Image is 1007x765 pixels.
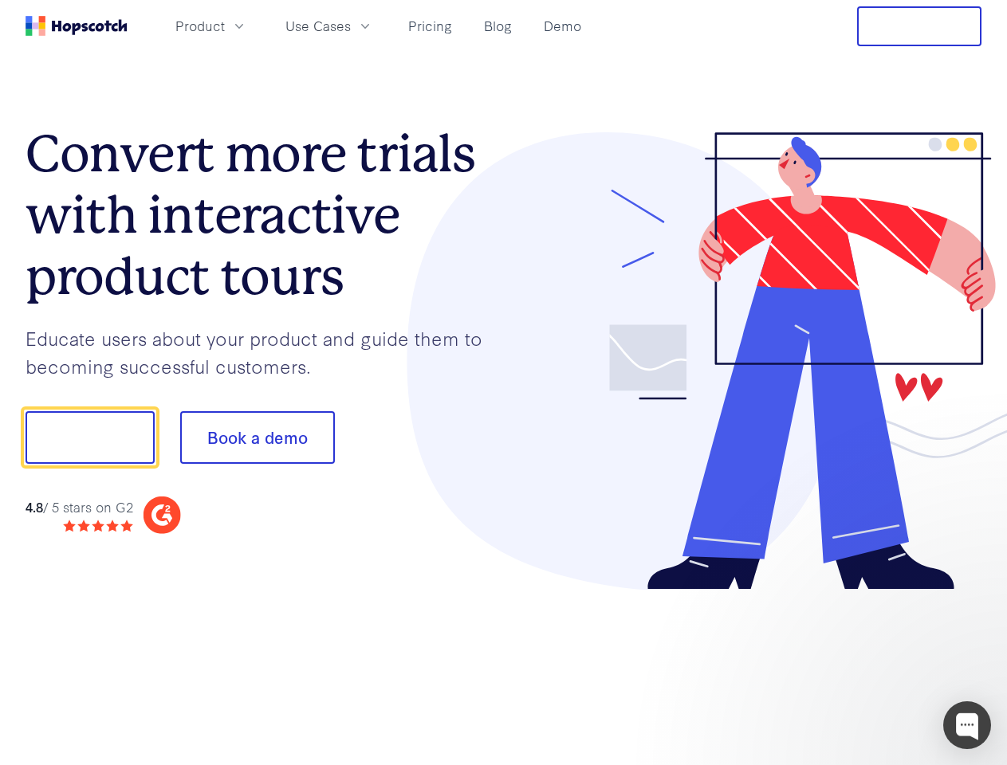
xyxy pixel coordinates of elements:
a: Demo [537,13,588,39]
button: Product [166,13,257,39]
h1: Convert more trials with interactive product tours [26,124,504,307]
button: Free Trial [857,6,981,46]
button: Show me! [26,411,155,464]
span: Use Cases [285,16,351,36]
button: Book a demo [180,411,335,464]
span: Product [175,16,225,36]
div: / 5 stars on G2 [26,497,133,517]
button: Use Cases [276,13,383,39]
a: Blog [478,13,518,39]
strong: 4.8 [26,497,43,516]
a: Pricing [402,13,458,39]
p: Educate users about your product and guide them to becoming successful customers. [26,324,504,379]
a: Home [26,16,128,36]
